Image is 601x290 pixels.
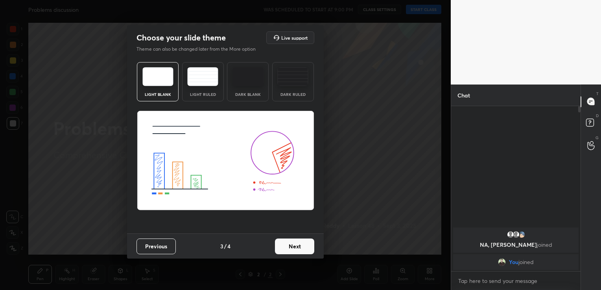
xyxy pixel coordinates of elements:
p: G [595,135,599,141]
img: lightRuledTheme.5fabf969.svg [187,67,218,86]
h5: Live support [281,35,308,40]
img: 3ff106bf352749fe9b4a8bd31eb9a111.7824843_ [518,231,525,239]
span: joined [518,259,534,265]
p: Theme can also be changed later from the More option [136,46,264,53]
h4: 3 [220,242,223,250]
div: Dark Ruled [277,92,309,96]
p: Chat [451,85,476,106]
img: 92155e9b22ef4df58f3aabcf37ccfb9e.jpg [498,258,506,266]
button: Next [275,239,314,254]
p: T [596,91,599,97]
button: Previous [136,239,176,254]
img: darkRuledTheme.de295e13.svg [277,67,308,86]
div: Light Blank [142,92,173,96]
img: darkTheme.f0cc69e5.svg [232,67,264,86]
img: default.png [507,231,514,239]
p: D [596,113,599,119]
img: default.png [512,231,520,239]
p: NA, [PERSON_NAME] [458,242,574,248]
span: joined [537,241,552,248]
h4: / [224,242,227,250]
div: grid [451,226,581,272]
span: You [509,259,518,265]
img: lightThemeBanner.fbc32fad.svg [137,111,314,211]
div: Light Ruled [187,92,219,96]
h2: Choose your slide theme [136,33,226,43]
img: lightTheme.e5ed3b09.svg [142,67,173,86]
h4: 4 [227,242,230,250]
div: Dark Blank [232,92,264,96]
